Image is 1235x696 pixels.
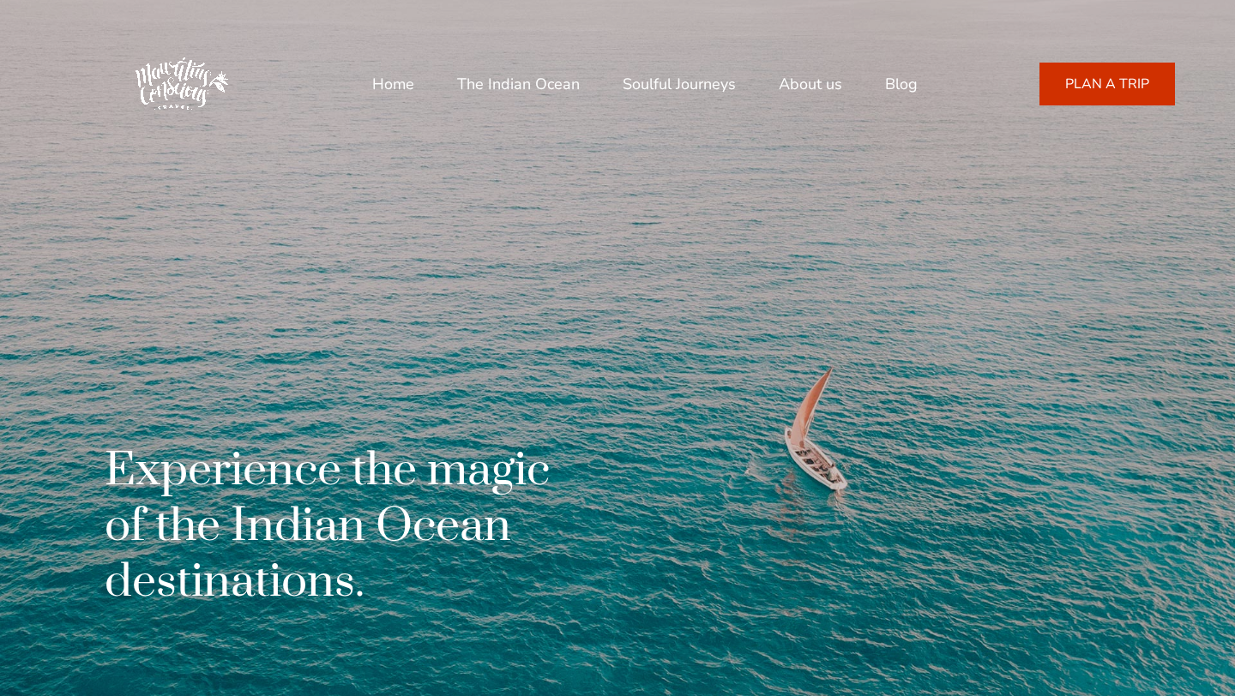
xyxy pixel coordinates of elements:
h1: Experience the magic of the Indian Ocean destinations. [105,443,573,610]
a: Soulful Journeys [623,63,736,105]
a: PLAN A TRIP [1039,63,1175,105]
a: The Indian Ocean [457,63,580,105]
a: Home [372,63,414,105]
a: Blog [885,63,918,105]
a: About us [779,63,842,105]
